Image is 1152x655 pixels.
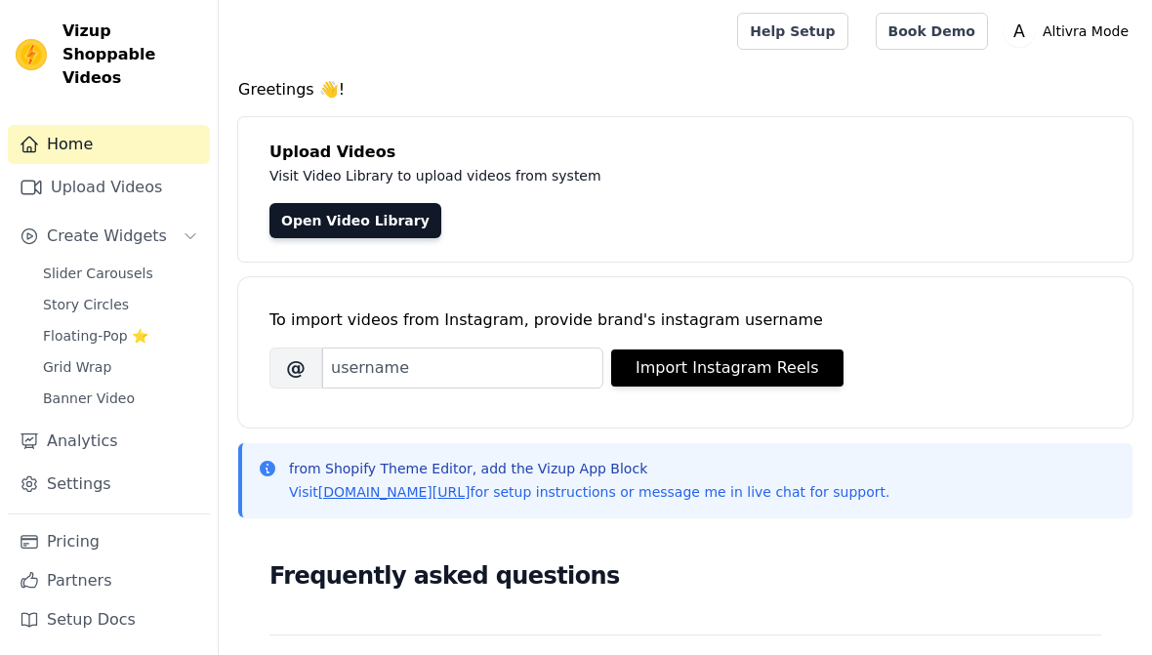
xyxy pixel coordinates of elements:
[611,349,843,387] button: Import Instagram Reels
[16,39,47,70] img: Vizup
[289,459,889,478] p: from Shopify Theme Editor, add the Vizup App Block
[269,308,1101,332] div: To import videos from Instagram, provide brand's instagram username
[269,164,1101,187] p: Visit Video Library to upload videos from system
[269,348,322,389] span: @
[322,348,603,389] input: username
[269,556,1101,595] h2: Frequently asked questions
[8,217,210,256] button: Create Widgets
[1035,14,1136,49] p: Altivra Mode
[31,322,210,349] a: Floating-Pop ⭐
[31,260,210,287] a: Slider Carousels
[43,357,111,377] span: Grid Wrap
[43,326,148,346] span: Floating-Pop ⭐
[8,422,210,461] a: Analytics
[8,522,210,561] a: Pricing
[8,465,210,504] a: Settings
[8,125,210,164] a: Home
[43,295,129,314] span: Story Circles
[62,20,202,90] span: Vizup Shoppable Videos
[269,141,1101,164] h4: Upload Videos
[8,561,210,600] a: Partners
[1004,14,1136,49] button: A Altivra Mode
[43,389,135,408] span: Banner Video
[318,484,471,500] a: [DOMAIN_NAME][URL]
[8,168,210,207] a: Upload Videos
[43,264,153,283] span: Slider Carousels
[47,225,167,248] span: Create Widgets
[238,78,1132,102] h4: Greetings 👋!
[31,291,210,318] a: Story Circles
[31,353,210,381] a: Grid Wrap
[737,13,847,50] a: Help Setup
[8,600,210,639] a: Setup Docs
[289,482,889,502] p: Visit for setup instructions or message me in live chat for support.
[269,203,441,238] a: Open Video Library
[1013,21,1025,41] text: A
[876,13,988,50] a: Book Demo
[31,385,210,412] a: Banner Video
